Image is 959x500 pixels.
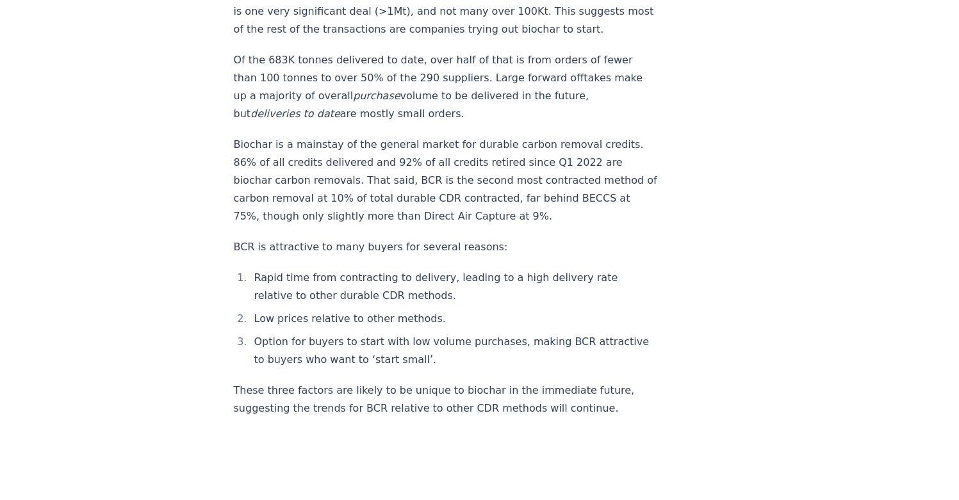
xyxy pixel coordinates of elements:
em: deliveries [250,108,300,120]
li: Option for buyers to start with low volume purchases, making BCR attractive to buyers who want to... [250,333,658,369]
em: to date [304,108,340,120]
p: Of the 683K tonnes delivered to date, over half of that is from orders of fewer than 100 tonnes t... [234,51,658,123]
em: purchase [353,90,400,102]
li: Rapid time from contracting to delivery, leading to a high delivery rate relative to other durabl... [250,269,658,305]
p: These three factors are likely to be unique to biochar in the immediate future, suggesting the tr... [234,382,658,417]
p: Biochar is a mainstay of the general market for durable carbon removal credits. 86% of all credit... [234,136,658,225]
p: BCR is attractive to many buyers for several reasons: [234,238,658,256]
li: Low prices relative to other methods. [250,310,658,328]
